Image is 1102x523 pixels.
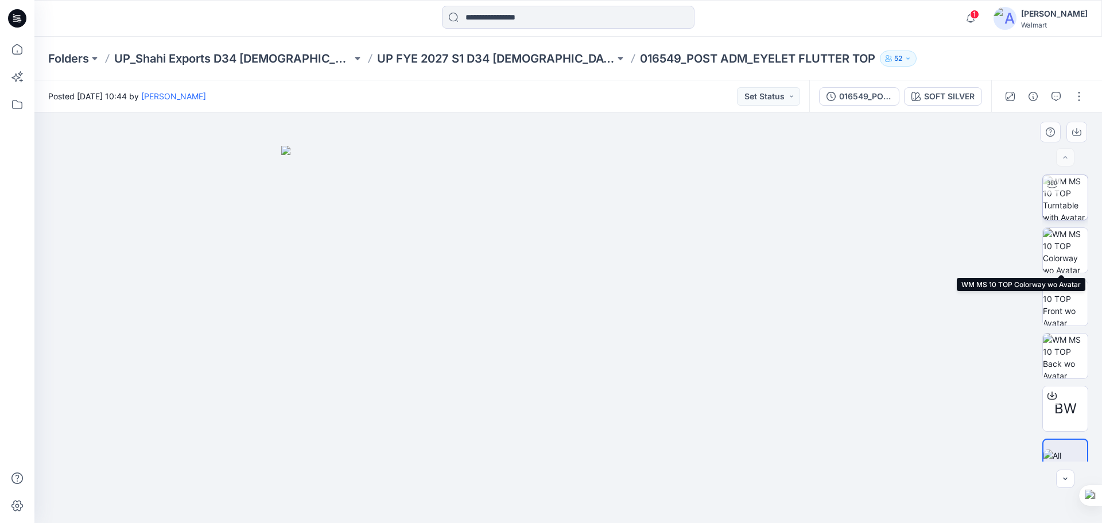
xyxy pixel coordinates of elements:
a: UP FYE 2027 S1 D34 [DEMOGRAPHIC_DATA] Woven Tops [377,51,615,67]
button: Details [1024,87,1042,106]
span: BW [1054,398,1077,419]
img: WM MS 10 TOP Turntable with Avatar [1043,175,1088,220]
img: avatar [994,7,1016,30]
p: 52 [894,52,902,65]
div: SOFT SILVER [924,90,975,103]
img: WM MS 10 TOP Colorway wo Avatar [1043,228,1088,273]
div: Walmart [1021,21,1088,29]
button: 016549_POST ADM_EYELET FLUTTER TOP [819,87,899,106]
img: All colorways [1043,450,1087,474]
button: 52 [880,51,917,67]
span: 1 [970,10,979,19]
p: 016549_POST ADM_EYELET FLUTTER TOP [640,51,875,67]
img: WM MS 10 TOP Front wo Avatar [1043,281,1088,326]
span: Posted [DATE] 10:44 by [48,90,206,102]
div: 016549_POST ADM_EYELET FLUTTER TOP [839,90,892,103]
div: [PERSON_NAME] [1021,7,1088,21]
button: SOFT SILVER [904,87,982,106]
a: [PERSON_NAME] [141,91,206,101]
img: WM MS 10 TOP Back wo Avatar [1043,334,1088,378]
a: UP_Shahi Exports D34 [DEMOGRAPHIC_DATA] Tops [114,51,352,67]
a: Folders [48,51,89,67]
